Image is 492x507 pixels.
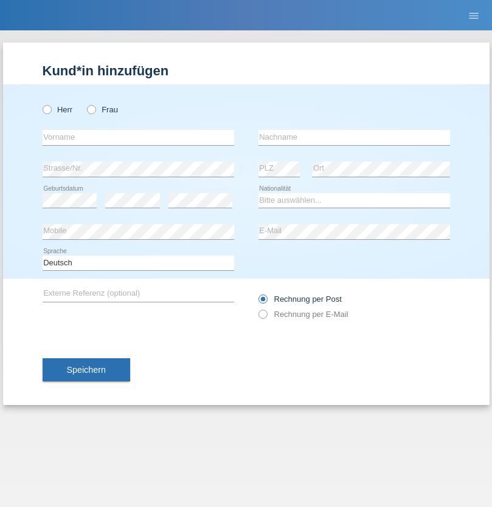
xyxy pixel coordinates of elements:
a: menu [462,12,486,19]
input: Rechnung per Post [258,294,266,310]
label: Rechnung per Post [258,294,342,304]
button: Speichern [43,358,130,381]
input: Frau [87,105,95,113]
input: Herr [43,105,50,113]
label: Frau [87,105,118,114]
input: Rechnung per E-Mail [258,310,266,325]
h1: Kund*in hinzufügen [43,63,450,78]
label: Herr [43,105,73,114]
i: menu [468,10,480,22]
label: Rechnung per E-Mail [258,310,348,319]
span: Speichern [67,365,106,375]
